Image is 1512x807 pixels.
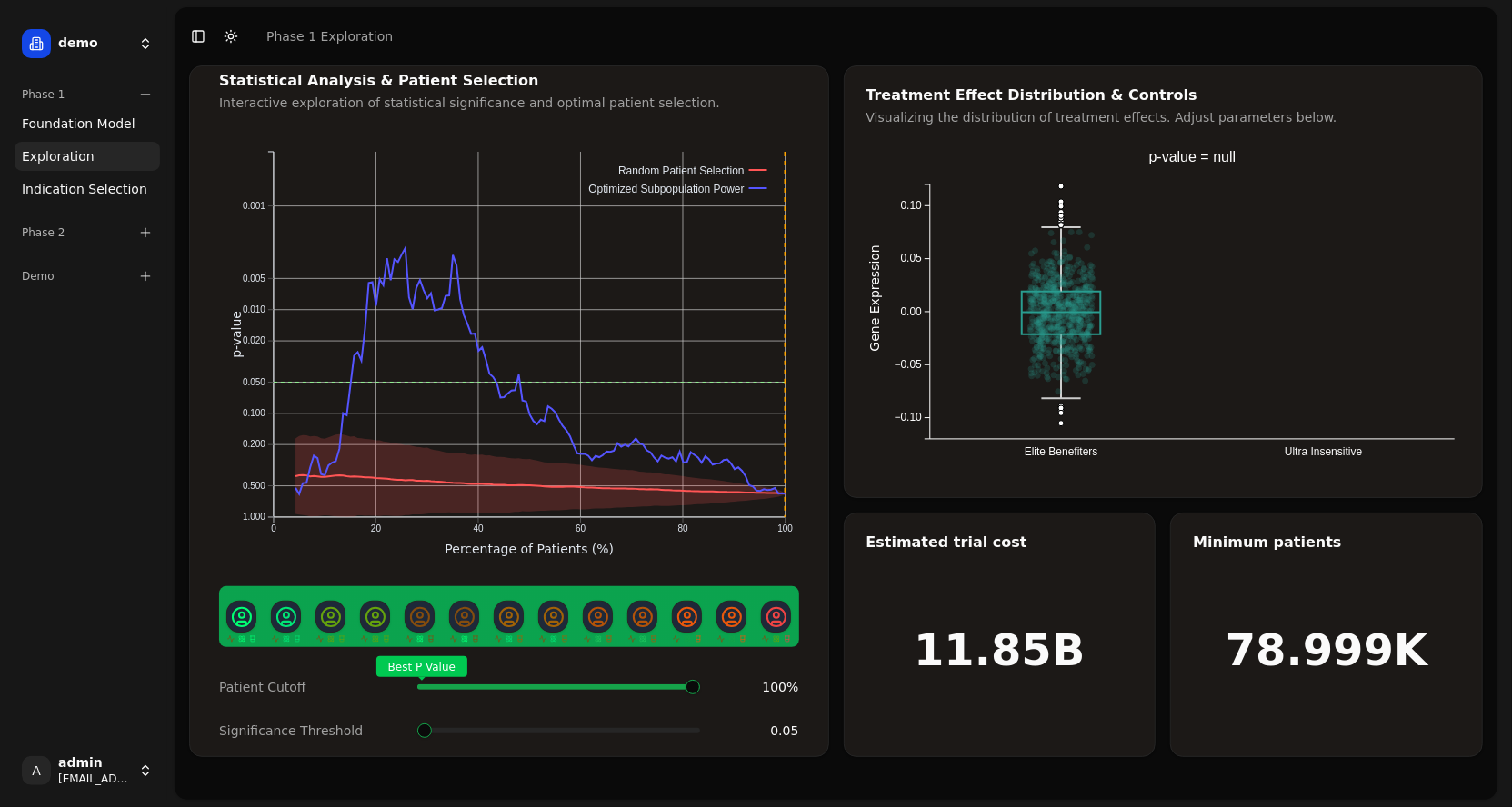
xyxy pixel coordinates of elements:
text: Ultra Insensitive [1285,446,1363,459]
text: p-value [229,311,244,358]
h1: 78.999K [1226,628,1427,672]
div: Treatment Effect Distribution & Controls [866,88,1461,103]
text: 80 [678,523,689,533]
text: 0.500 [243,481,265,491]
a: Foundation Model [15,109,160,138]
span: Best P Value [376,656,467,677]
a: Exploration [15,142,160,171]
a: Phase 1 Exploration [266,27,393,45]
text: 0.005 [243,274,265,284]
text: 0.05 [900,253,922,265]
span: Indication Selection [22,180,147,198]
text: 0 [271,523,276,533]
text: 0.020 [243,335,265,345]
text: 0.00 [900,305,922,318]
text: 0.001 [243,201,265,211]
text: 1.000 [243,512,265,522]
text: Optimized Subpopulation Power [589,183,745,195]
div: Phase 1 [15,80,160,109]
text: −0.10 [894,412,922,424]
nav: breadcrumb [266,27,393,45]
text: 40 [474,523,485,533]
a: Indication Selection [15,174,160,204]
text: 60 [576,523,586,533]
span: admin [58,755,131,772]
text: Percentage of Patients (%) [446,542,615,556]
div: Statistical Analysis & Patient Selection [219,74,799,88]
button: demo [15,22,160,65]
span: Foundation Model [22,115,135,133]
text: 0.010 [243,304,265,314]
text: Elite Benefiters [1024,446,1097,459]
span: A [22,756,51,785]
text: Random Patient Selection [618,164,745,177]
div: Significance Threshold [219,722,403,740]
div: 0.05 [715,722,799,740]
span: [EMAIL_ADDRESS] [58,772,131,786]
text: 20 [371,523,382,533]
div: Phase 2 [15,218,160,247]
button: Toggle Dark Mode [218,24,244,49]
span: Exploration [22,147,95,165]
div: Interactive exploration of statistical significance and optimal patient selection. [219,94,799,112]
span: demo [58,35,131,52]
text: 0.100 [243,408,265,418]
text: 100 [778,523,794,533]
text: 0.10 [900,199,922,212]
div: 100 % [715,678,799,696]
h1: 11.85B [914,628,1085,672]
div: Demo [15,262,160,291]
text: 0.200 [243,440,265,450]
text: −0.05 [894,358,922,371]
button: Aadmin[EMAIL_ADDRESS] [15,749,160,792]
div: Visualizing the distribution of treatment effects. Adjust parameters below. [866,108,1461,126]
text: p-value = null [1148,149,1236,164]
text: Gene Expression [867,244,882,351]
button: Toggle Sidebar [185,24,211,49]
div: Patient Cutoff [219,678,403,696]
text: 0.050 [243,377,265,387]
